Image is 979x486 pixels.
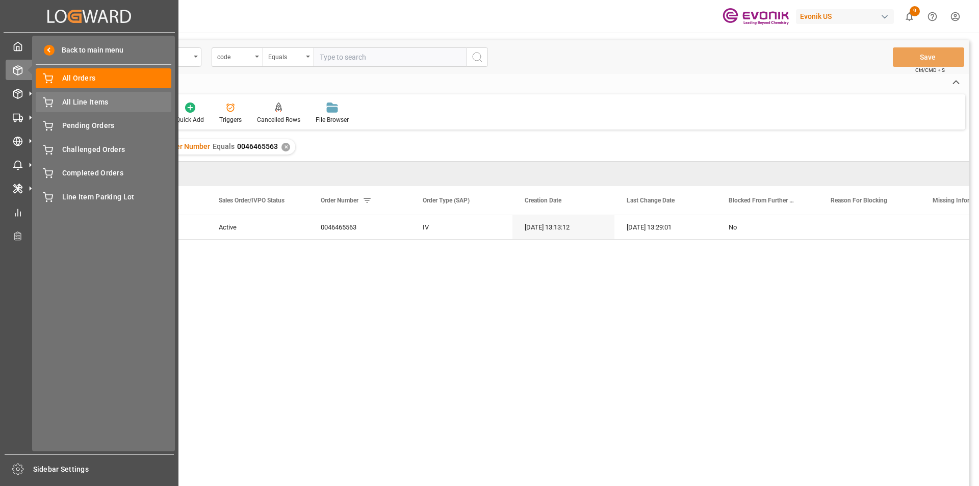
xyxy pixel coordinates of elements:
div: File Browser [316,115,349,124]
img: Evonik-brand-mark-Deep-Purple-RGB.jpeg_1700498283.jpeg [723,8,789,25]
span: Order Type (SAP) [423,197,470,204]
div: IV [410,215,512,239]
div: Triggers [219,115,242,124]
div: [DATE] 13:13:12 [512,215,614,239]
div: Quick Add [176,115,204,124]
a: All Orders [36,68,171,88]
span: All Line Items [62,97,172,108]
span: Ctrl/CMD + S [915,66,945,74]
a: Challenged Orders [36,139,171,159]
span: Sales Order/IVPO Status [219,197,285,204]
div: code [217,50,252,62]
input: Type to search [314,47,467,67]
div: Cancelled Rows [257,115,300,124]
a: Completed Orders [36,163,171,183]
span: Order Number [164,142,210,150]
span: 9 [910,6,920,16]
button: open menu [212,47,263,67]
span: Pending Orders [62,120,172,131]
button: show 9 new notifications [898,5,921,28]
div: 0046465563 [308,215,410,239]
span: Equals [213,142,235,150]
div: [DATE] 13:29:01 [614,215,716,239]
span: Line Item Parking Lot [62,192,172,202]
button: search button [467,47,488,67]
span: Completed Orders [62,168,172,178]
span: Reason For Blocking [831,197,887,204]
span: 0046465563 [237,142,278,150]
span: Sidebar Settings [33,464,174,475]
div: Equals [268,50,303,62]
button: open menu [263,47,314,67]
a: Transport Planner [6,226,173,246]
button: Help Center [921,5,944,28]
span: Challenged Orders [62,144,172,155]
span: Last Change Date [627,197,675,204]
div: No [729,216,806,239]
span: Creation Date [525,197,561,204]
a: My Cockpit [6,36,173,56]
div: ✕ [281,143,290,151]
button: Save [893,47,964,67]
span: Order Number [321,197,358,204]
div: Active [219,216,296,239]
a: My Reports [6,202,173,222]
span: Back to main menu [55,45,123,56]
a: All Line Items [36,92,171,112]
span: All Orders [62,73,172,84]
span: Blocked From Further Processing [729,197,797,204]
div: Evonik US [796,9,894,24]
a: Pending Orders [36,116,171,136]
a: Line Item Parking Lot [36,187,171,207]
button: Evonik US [796,7,898,26]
